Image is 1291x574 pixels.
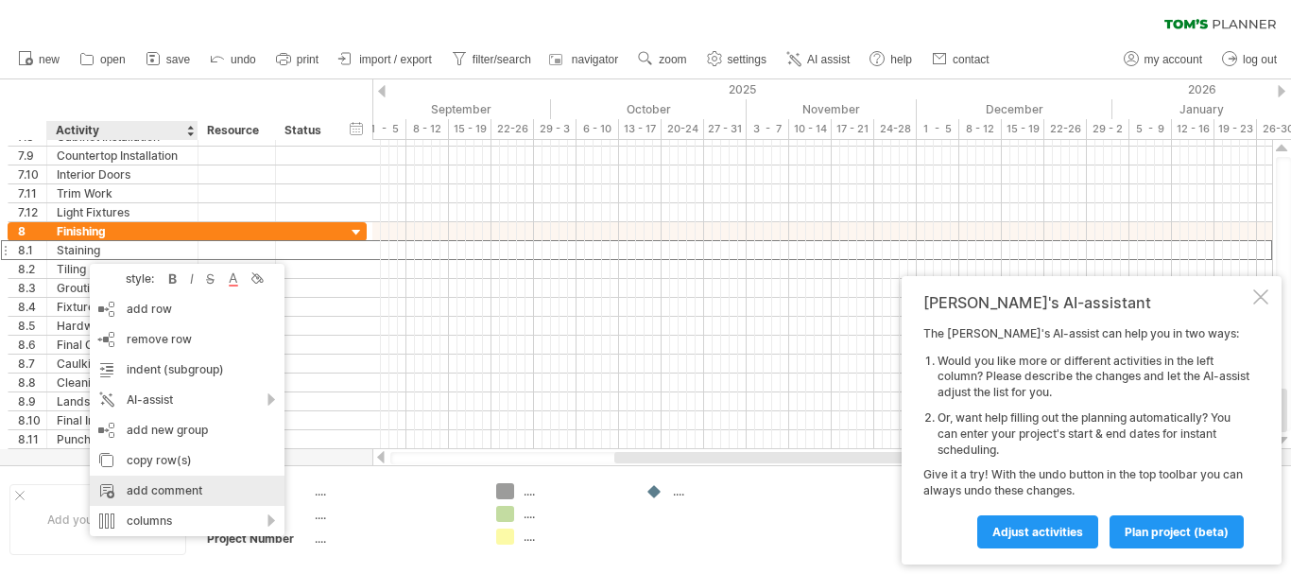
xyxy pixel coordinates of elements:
[959,119,1002,139] div: 8 - 12
[890,53,912,66] span: help
[1214,119,1257,139] div: 19 - 23
[546,47,624,72] a: navigator
[577,119,619,139] div: 6 - 10
[90,415,284,445] div: add new group
[39,53,60,66] span: new
[315,483,473,499] div: ....
[491,119,534,139] div: 22-26
[18,241,46,259] div: 8.1
[90,445,284,476] div: copy row(s)
[166,53,190,66] span: save
[315,531,473,547] div: ....
[90,385,284,415] div: AI-assist
[953,53,990,66] span: contact
[551,99,747,119] div: October 2025
[18,222,46,240] div: 8
[917,99,1112,119] div: December 2025
[927,47,995,72] a: contact
[923,326,1249,548] div: The [PERSON_NAME]'s AI-assist can help you in two ways: Give it a try! With the undo button in th...
[18,411,46,429] div: 8.10
[938,410,1249,458] li: Or, want help filling out the planning automatically? You can enter your project's start & end da...
[1172,119,1214,139] div: 12 - 16
[874,119,917,139] div: 24-28
[90,506,284,536] div: columns
[57,392,188,410] div: Landscaping
[57,222,188,240] div: Finishing
[18,260,46,278] div: 8.2
[18,147,46,165] div: 7.9
[18,336,46,354] div: 8.6
[1002,119,1044,139] div: 15 - 19
[56,121,187,140] div: Activity
[57,279,188,297] div: Grouting
[449,119,491,139] div: 15 - 19
[18,392,46,410] div: 8.9
[57,260,188,278] div: Tiling
[90,355,284,385] div: indent (subgroup)
[865,47,918,72] a: help
[782,47,855,72] a: AI assist
[18,184,46,202] div: 7.11
[832,119,874,139] div: 17 - 21
[447,47,537,72] a: filter/search
[90,294,284,324] div: add row
[57,184,188,202] div: Trim Work
[18,298,46,316] div: 8.4
[57,411,188,429] div: Final Inspection
[534,119,577,139] div: 29 - 3
[57,374,188,391] div: Cleaning
[1087,119,1129,139] div: 29 - 2
[473,53,531,66] span: filter/search
[207,121,265,140] div: Resource
[524,483,627,499] div: ....
[18,430,46,448] div: 8.11
[57,430,188,448] div: Punch List Completion
[57,336,188,354] div: Final Carpentry
[57,147,188,165] div: Countertop Installation
[1044,119,1087,139] div: 22-26
[359,53,432,66] span: import / export
[704,119,747,139] div: 27 - 31
[315,507,473,523] div: ....
[57,355,188,373] div: Caulking
[938,354,1249,401] li: Would you like more or different activities in the left column? Please describe the changes and l...
[18,165,46,183] div: 7.10
[524,529,627,545] div: ....
[633,47,692,72] a: zoom
[18,317,46,335] div: 8.5
[334,47,438,72] a: import / export
[127,332,192,346] span: remove row
[231,53,256,66] span: undo
[789,119,832,139] div: 10 - 14
[18,203,46,221] div: 7.12
[572,53,618,66] span: navigator
[18,279,46,297] div: 8.3
[524,506,627,522] div: ....
[747,99,917,119] div: November 2025
[18,374,46,391] div: 8.8
[673,483,776,499] div: ....
[297,53,318,66] span: print
[1125,525,1229,539] span: plan project (beta)
[662,119,704,139] div: 20-24
[1145,53,1202,66] span: my account
[284,121,326,140] div: Status
[807,53,850,66] span: AI assist
[364,99,551,119] div: September 2025
[747,119,789,139] div: 3 - 7
[1243,53,1277,66] span: log out
[207,531,311,547] div: Project Number
[271,47,324,72] a: print
[917,119,959,139] div: 1 - 5
[57,241,188,259] div: Staining
[1110,515,1244,548] a: plan project (beta)
[977,515,1098,548] a: Adjust activities
[90,476,284,506] div: add comment
[97,271,164,286] div: style:
[1129,119,1172,139] div: 5 - 9
[57,298,188,316] div: Fixture Installation
[18,355,46,373] div: 8.7
[57,317,188,335] div: Hardware Installation
[205,47,262,72] a: undo
[1119,47,1208,72] a: my account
